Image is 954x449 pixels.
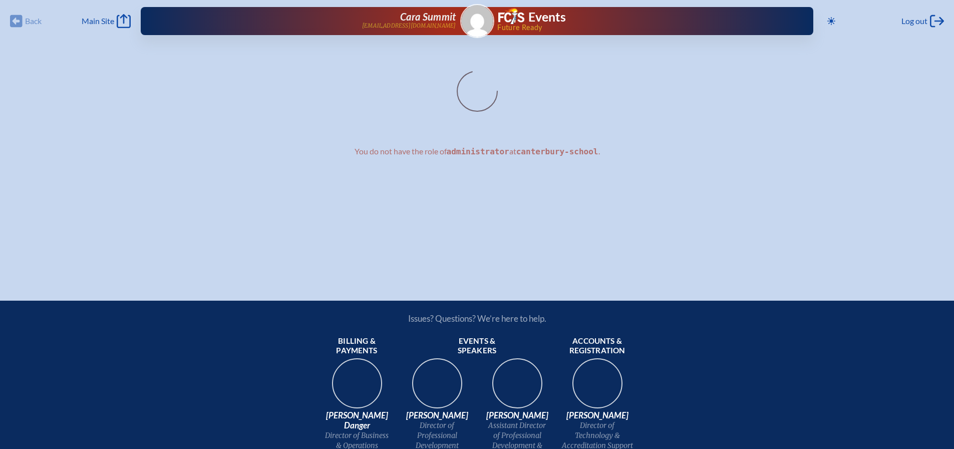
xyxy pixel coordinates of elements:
span: [PERSON_NAME] [481,410,553,420]
img: 94e3d245-ca72-49ea-9844-ae84f6d33c0f [405,355,469,419]
p: Issues? Questions? We’re here to help. [301,313,654,324]
img: Gravatar [461,5,493,37]
div: FCIS Events — Future ready [498,8,782,31]
a: Gravatar [460,4,494,38]
span: Billing & payments [321,336,393,356]
a: Main Site [82,14,131,28]
img: b1ee34a6-5a78-4519-85b2-7190c4823173 [565,355,629,419]
p: You do not have the role of at . [213,146,742,157]
img: 545ba9c4-c691-43d5-86fb-b0a622cbeb82 [485,355,549,419]
span: Future Ready [497,24,781,31]
p: [EMAIL_ADDRESS][DOMAIN_NAME] [362,23,456,29]
span: [PERSON_NAME] [561,410,633,420]
span: Log out [901,16,927,26]
code: canterbury-school [516,147,598,156]
span: Accounts & registration [561,336,633,356]
img: 9c64f3fb-7776-47f4-83d7-46a341952595 [325,355,389,419]
span: Cara Summit [400,11,456,23]
a: FCIS LogoEvents [498,8,566,26]
img: Florida Council of Independent Schools [498,8,524,24]
span: [PERSON_NAME] [401,410,473,420]
code: administrator [447,147,509,156]
span: [PERSON_NAME] Danger [321,410,393,430]
span: Main Site [82,16,114,26]
span: Events & speakers [441,336,513,356]
h1: Events [528,11,566,24]
a: Cara Summit[EMAIL_ADDRESS][DOMAIN_NAME] [173,11,456,31]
